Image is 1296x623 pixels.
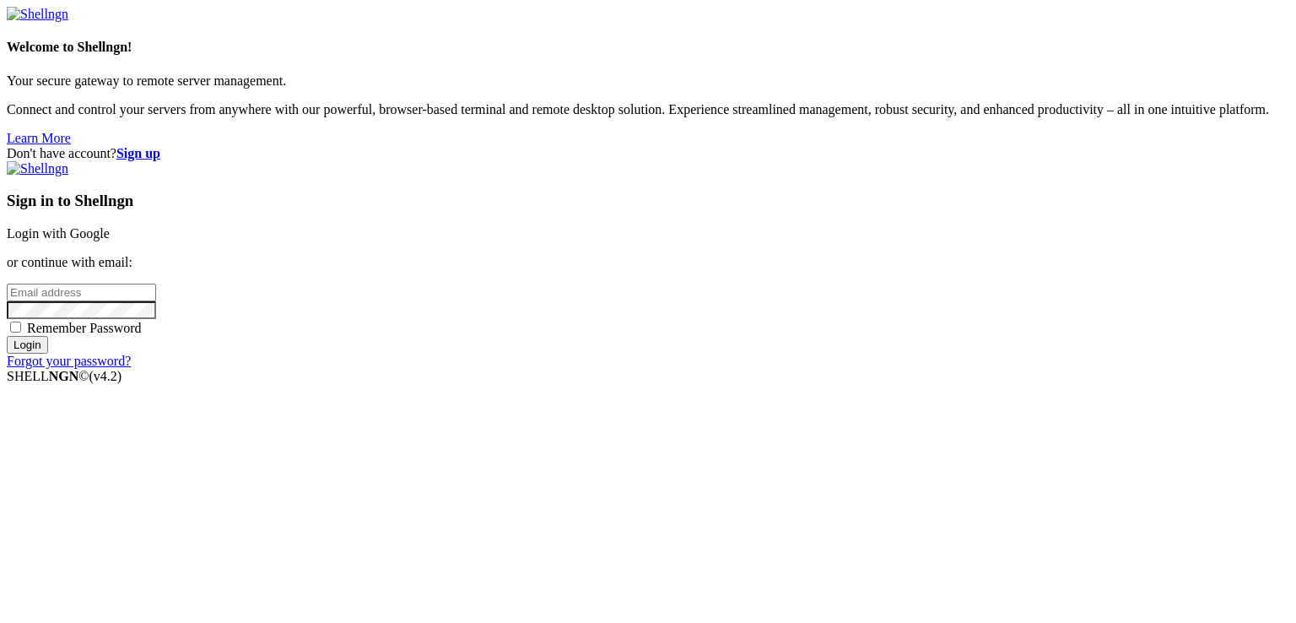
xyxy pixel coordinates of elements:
p: Your secure gateway to remote server management. [7,73,1289,89]
input: Email address [7,284,156,301]
h3: Sign in to Shellngn [7,192,1289,210]
a: Learn More [7,131,71,145]
img: Shellngn [7,161,68,176]
span: SHELL © [7,369,121,383]
a: Login with Google [7,226,110,241]
h4: Welcome to Shellngn! [7,40,1289,55]
span: Remember Password [27,321,142,335]
input: Login [7,336,48,354]
input: Remember Password [10,322,21,333]
b: NGN [49,369,79,383]
p: or continue with email: [7,255,1289,270]
div: Don't have account? [7,146,1289,161]
a: Forgot your password? [7,354,131,368]
a: Sign up [116,146,160,160]
img: Shellngn [7,7,68,22]
p: Connect and control your servers from anywhere with our powerful, browser-based terminal and remo... [7,102,1289,117]
span: 4.2.0 [89,369,122,383]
